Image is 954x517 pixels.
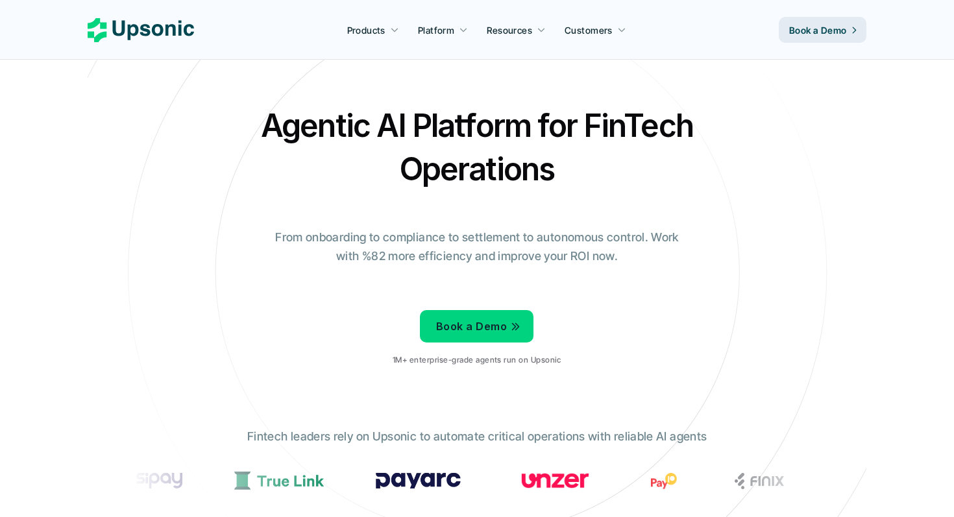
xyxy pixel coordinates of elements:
[910,473,941,504] iframe: Intercom live chat
[393,355,561,365] p: 1M+ enterprise-grade agents run on Upsonic
[418,23,454,37] p: Platform
[247,427,707,446] p: Fintech leaders rely on Upsonic to automate critical operations with reliable AI agents
[436,317,507,336] p: Book a Demo
[266,228,688,266] p: From onboarding to compliance to settlement to autonomous control. Work with %82 more efficiency ...
[250,104,704,191] h2: Agentic AI Platform for FinTech Operations
[487,23,532,37] p: Resources
[779,17,866,43] a: Book a Demo
[347,23,385,37] p: Products
[565,23,613,37] p: Customers
[420,310,533,343] a: Book a Demo
[339,18,407,42] a: Products
[789,23,847,37] p: Book a Demo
